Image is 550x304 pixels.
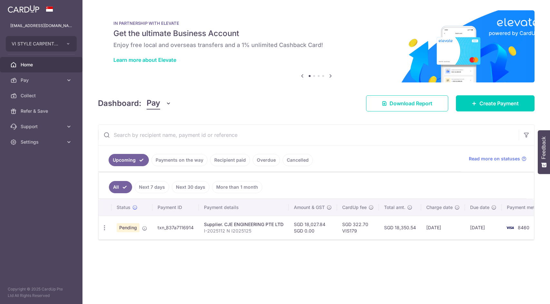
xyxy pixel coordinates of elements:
[199,199,289,216] th: Payment details
[6,36,77,52] button: VI STYLE CARPENTRY PTE. LTD.
[390,100,432,107] span: Download Report
[109,181,132,193] a: All
[152,199,199,216] th: Payment ID
[294,204,325,211] span: Amount & GST
[204,221,284,228] div: Supplier. CJE ENGINEERING PTE LTD
[212,181,262,193] a: More than 1 month
[456,95,535,111] a: Create Payment
[21,62,63,68] span: Home
[541,137,547,159] span: Feedback
[283,154,313,166] a: Cancelled
[384,204,405,211] span: Total amt.
[421,216,465,239] td: [DATE]
[379,216,421,239] td: SGD 18,350.54
[289,216,337,239] td: SGD 18,027.84 SGD 0.00
[253,154,280,166] a: Overdue
[426,204,453,211] span: Charge date
[117,223,140,232] span: Pending
[135,181,169,193] a: Next 7 days
[337,216,379,239] td: SGD 322.70 VIS179
[172,181,209,193] a: Next 30 days
[469,156,520,162] span: Read more on statuses
[117,204,130,211] span: Status
[109,154,149,166] a: Upcoming
[113,21,519,26] p: IN PARTNERSHIP WITH ELEVATE
[98,10,535,82] img: Renovation banner
[538,130,550,174] button: Feedback - Show survey
[8,5,39,13] img: CardUp
[113,28,519,39] h5: Get the ultimate Business Account
[113,41,519,49] h6: Enjoy free local and overseas transfers and a 1% unlimited Cashback Card!
[98,125,519,145] input: Search by recipient name, payment id or reference
[465,216,502,239] td: [DATE]
[210,154,250,166] a: Recipient paid
[21,77,63,83] span: Pay
[21,108,63,114] span: Refer & Save
[479,100,519,107] span: Create Payment
[147,97,160,109] span: Pay
[113,57,176,63] a: Learn more about Elevate
[152,216,199,239] td: txn_837a7116914
[98,98,141,109] h4: Dashboard:
[151,154,207,166] a: Payments on the way
[366,95,448,111] a: Download Report
[10,23,72,29] p: [EMAIL_ADDRESS][DOMAIN_NAME]
[470,204,489,211] span: Due date
[504,224,516,232] img: Bank Card
[21,139,63,145] span: Settings
[147,97,171,109] button: Pay
[12,41,59,47] span: VI STYLE CARPENTRY PTE. LTD.
[204,228,284,234] p: I-2025112 N I2025125
[21,123,63,130] span: Support
[469,156,526,162] a: Read more on statuses
[518,225,529,230] span: 8460
[342,204,367,211] span: CardUp fee
[21,92,63,99] span: Collect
